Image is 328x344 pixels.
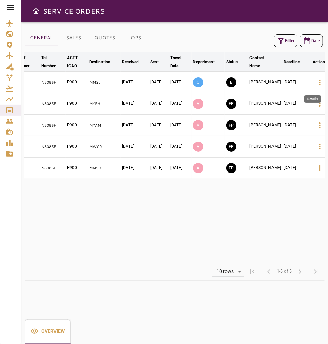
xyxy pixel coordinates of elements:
td: [PERSON_NAME] [248,158,283,179]
td: [DATE] [282,158,310,179]
td: [DATE] [282,72,310,93]
button: SALES [58,30,89,46]
td: [PERSON_NAME] [248,136,283,158]
button: Details [312,160,328,176]
td: [PERSON_NAME] [248,115,283,136]
td: F900 [66,136,88,158]
button: GENERAL [25,30,58,46]
td: F900 [66,158,88,179]
td: [PERSON_NAME] [248,93,283,115]
button: FINAL PREPARATION [226,120,236,130]
p: MMSL [89,80,119,85]
p: A [193,163,203,173]
button: Open drawer [29,4,43,18]
p: MYEH [89,101,119,107]
div: Status [226,58,238,66]
td: CST [10,136,40,158]
div: ACFT ICAO [67,54,78,70]
button: Details [312,96,328,112]
button: Overview [25,319,71,344]
td: F900 [66,72,88,93]
p: O [193,77,203,87]
p: N808SF [41,80,65,85]
div: Contact Name [250,54,272,70]
div: Travel Date [170,54,182,70]
button: FINAL PREPARATION [226,142,236,152]
button: EXECUTION [226,77,236,87]
td: [DATE] [121,72,149,93]
span: Department [193,58,223,66]
td: CST [10,158,40,179]
span: Sent [150,58,168,66]
div: basic tabs example [25,319,71,344]
td: [DATE] [282,93,310,115]
button: OPS [121,30,151,46]
td: [DATE] [169,136,192,158]
td: [DATE] [169,115,192,136]
button: FINAL PREPARATION [226,163,236,173]
div: Sent [150,58,159,66]
td: [DATE] [121,93,149,115]
td: [DATE] [149,93,169,115]
td: [DATE] [169,93,192,115]
button: QUOTES [89,30,121,46]
div: basic tabs example [25,30,151,46]
span: Last Page [308,263,325,280]
span: Type of Customer [12,54,38,70]
p: MMSD [89,165,119,171]
span: Received [122,58,147,66]
p: MWCR [89,144,119,150]
td: CST [10,115,40,136]
td: [DATE] [149,136,169,158]
span: Travel Date [170,54,190,70]
td: [DATE] [282,136,310,158]
button: FINAL PREPARATION [226,99,236,109]
h6: SERVICE ORDERS [43,5,105,16]
span: 1-5 of 5 [277,268,292,275]
div: Destination [89,58,110,66]
span: Previous Page [261,263,277,280]
td: F900 [66,115,88,136]
span: Status [226,58,247,66]
span: First Page [244,263,261,280]
p: A [193,120,203,130]
div: Received [122,58,139,66]
span: Contact Name [250,54,281,70]
td: [DATE] [169,158,192,179]
div: Department [193,58,215,66]
p: N808SF [41,165,65,171]
div: 10 rows [215,268,236,274]
div: 10 rows [212,266,244,277]
td: [DATE] [149,115,169,136]
td: [DATE] [121,136,149,158]
p: MYAM [89,122,119,128]
td: [DATE] [121,158,149,179]
div: Tail Number [41,54,56,70]
span: Next Page [292,263,308,280]
button: Filter [274,34,297,47]
td: [DATE] [149,72,169,93]
button: Details [312,138,328,155]
td: CST [10,93,40,115]
button: Details [312,117,328,133]
span: Destination [89,58,119,66]
td: [DATE] [282,115,310,136]
td: [DATE] [121,115,149,136]
span: ACFT ICAO [67,54,87,70]
p: A [193,142,203,152]
p: N808SF [41,122,65,128]
p: N808SF [41,144,65,150]
td: [DATE] [149,158,169,179]
p: A [193,99,203,109]
div: Deadline [284,58,300,66]
td: [DATE] [169,72,192,93]
span: Deadline [284,58,309,66]
p: N808SF [41,101,65,107]
span: Tail Number [41,54,65,70]
td: CST [10,72,40,93]
button: Date [300,34,323,47]
td: F900 [66,93,88,115]
td: [PERSON_NAME] [248,72,283,93]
